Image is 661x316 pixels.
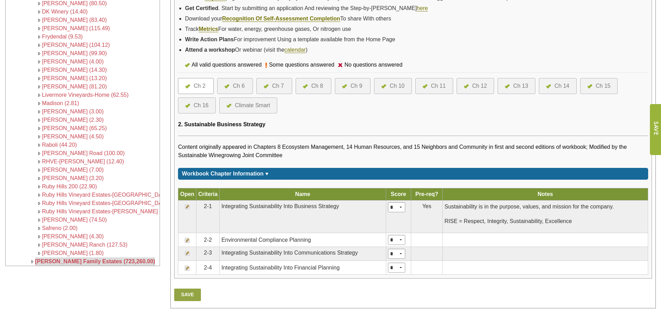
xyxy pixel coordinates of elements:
[220,188,386,200] th: Name
[194,82,205,90] div: Ch 2
[386,188,411,200] th: Score
[235,101,270,110] div: Climate Smart
[42,17,107,23] a: [PERSON_NAME] (83.40)
[174,289,201,301] a: Save
[42,183,97,189] a: Ruby Hills 200 (22.90)
[381,84,386,88] img: icon-all-questions-answered.png
[42,84,107,89] a: [PERSON_NAME] (81.20)
[42,142,77,148] a: Raboli (44.20)
[42,117,104,123] a: [PERSON_NAME] (2.30)
[185,36,234,42] strong: Write Action Plans
[220,233,386,247] td: Environmental Compliance Planning
[227,104,231,108] img: icon-all-questions-answered.png
[505,82,528,90] a: Ch 13
[196,261,220,275] td: 2-4
[185,104,190,108] img: icon-all-questions-answered.png
[554,82,569,90] div: Ch 14
[464,82,487,90] a: Ch 12
[42,233,104,239] a: [PERSON_NAME] (4.30)
[194,101,209,110] div: Ch 16
[42,34,83,40] span: Frydendal (9.53)
[42,100,79,106] a: Madison (2.81)
[342,82,363,90] a: Ch 9
[42,75,107,81] a: [PERSON_NAME] (13.20)
[42,150,125,156] a: [PERSON_NAME] Road (100.00)
[265,62,267,68] img: icon-some-questions-answered.png
[42,250,104,256] a: [PERSON_NAME] (1.80)
[199,26,218,32] a: Metrics
[185,3,648,14] li: . Start by submitting an application And reviewing the Step-by-[PERSON_NAME]
[390,82,405,90] div: Ch 10
[42,67,107,73] span: [PERSON_NAME] (14.30)
[444,202,646,211] p: Sustainability is in the purpose, values, and mission for the company.
[417,5,428,11] a: here
[42,175,104,181] a: [PERSON_NAME] (3.20)
[443,188,648,200] th: Notes
[182,171,263,177] span: Workbook Chapter Information
[35,258,155,264] span: [PERSON_NAME] Family Estates (723,260.00)
[42,159,124,164] a: RHVE-[PERSON_NAME] (12.40)
[42,0,107,6] span: [PERSON_NAME] (80.50)
[42,167,104,173] a: [PERSON_NAME] (7.00)
[264,84,269,88] img: icon-all-questions-answered.png
[222,16,340,22] a: Recognition Of Self-Assessment Completion
[42,225,77,231] a: Safreno (2.00)
[185,45,648,55] li: Or webinar (visit the )
[185,63,190,67] img: icon-all-questions-answered.png
[546,84,551,88] img: icon-all-questions-answered.png
[505,84,510,88] img: icon-all-questions-answered.png
[220,261,386,275] td: Integrating Sustainability Into Financial Planning
[343,61,406,69] div: No questions answered
[42,59,104,65] a: [PERSON_NAME] (4.00)
[178,188,196,200] th: Open
[42,50,107,56] a: [PERSON_NAME] (99.90)
[185,47,235,53] strong: Attend a workshop
[178,144,627,158] span: Content originally appeared in Chapters 8 Ecosystem Management, 14 Human Resources, and 15 Neighb...
[42,109,104,114] a: [PERSON_NAME] (3.00)
[596,82,611,90] div: Ch 15
[178,121,265,127] span: 2. Sustainable Business Strategy
[464,84,469,88] img: icon-all-questions-answered.png
[381,82,405,90] a: Ch 10
[587,84,592,88] img: icon-all-questions-answered.png
[444,217,646,226] p: RISE = Respect, Integrity, Sustainability, Excellence
[265,173,269,175] img: sort_arrow_down.gif
[42,200,232,206] a: Ruby Hills Vineyard Estates-[GEOGRAPHIC_DATA][PERSON_NAME] (1.70)
[472,82,487,90] div: Ch 12
[272,82,284,90] div: Ch 7
[42,134,104,139] span: [PERSON_NAME] (4.50)
[42,25,110,31] a: [PERSON_NAME] (115.49)
[196,188,220,200] th: Criteria
[42,125,107,131] a: [PERSON_NAME] (65.25)
[42,217,107,223] a: [PERSON_NAME] (74.50)
[431,82,446,90] div: Ch 11
[42,208,177,214] a: Ruby Hills Vineyard Estates-[PERSON_NAME] (12.90)
[185,5,218,11] strong: Get Certified
[224,84,229,88] img: icon-all-questions-answered.png
[42,242,127,248] a: [PERSON_NAME] Ranch (127.53)
[185,101,209,110] a: Ch 16
[196,233,220,247] td: 2-2
[196,200,220,233] td: 2-1
[42,192,189,198] a: Ruby Hills Vineyard Estates-[GEOGRAPHIC_DATA] (15.40)
[42,42,110,48] a: [PERSON_NAME] (104.12)
[350,82,362,90] div: Ch 9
